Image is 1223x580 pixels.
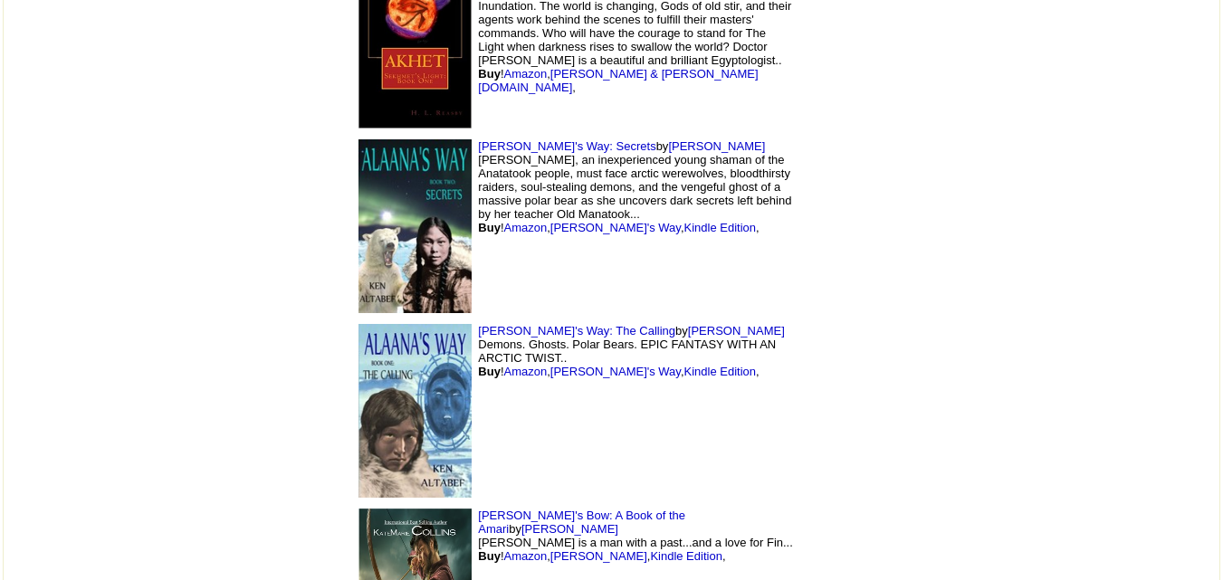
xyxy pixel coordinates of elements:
a: [PERSON_NAME] & [PERSON_NAME][DOMAIN_NAME] [478,67,758,94]
b: Buy [478,365,501,378]
a: Amazon [504,67,548,81]
a: [PERSON_NAME]'s Way [550,221,681,234]
b: Buy [478,67,501,81]
img: shim.gif [901,416,905,421]
a: Amazon [504,549,548,563]
a: Amazon [504,365,548,378]
b: Buy [478,221,501,234]
a: [PERSON_NAME]'s Way [550,365,681,378]
img: shim.gif [901,50,905,54]
a: [PERSON_NAME] [668,139,765,153]
a: Kindle Edition [684,365,757,378]
a: [PERSON_NAME]'s Way: Secrets [478,139,655,153]
a: [PERSON_NAME]'s Way: The Calling [478,324,675,338]
b: Buy [478,549,501,563]
img: 65243.jpg [358,324,472,498]
a: Kindle Edition [684,221,757,234]
a: [PERSON_NAME]'s Bow: A Book of the Amari [478,509,685,536]
a: [PERSON_NAME] [688,324,785,338]
a: [PERSON_NAME] [550,549,647,563]
font: by [PERSON_NAME], an inexperienced young shaman of the Anatatook people, must face arctic werewol... [478,139,791,234]
a: Kindle Edition [650,549,722,563]
img: shim.gif [811,172,884,280]
a: [PERSON_NAME] [521,522,618,536]
font: by [PERSON_NAME] is a man with a past...and a love for Fin... ! , , , [478,522,793,563]
a: Amazon [504,221,548,234]
font: by Demons. Ghosts. Polar Bears. EPIC FANTASY WITH AN ARCTIC TWIST.. ! , , , [478,324,784,378]
img: shim.gif [811,357,884,465]
img: shim.gif [901,233,905,237]
img: 65244.jpg [358,139,472,313]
